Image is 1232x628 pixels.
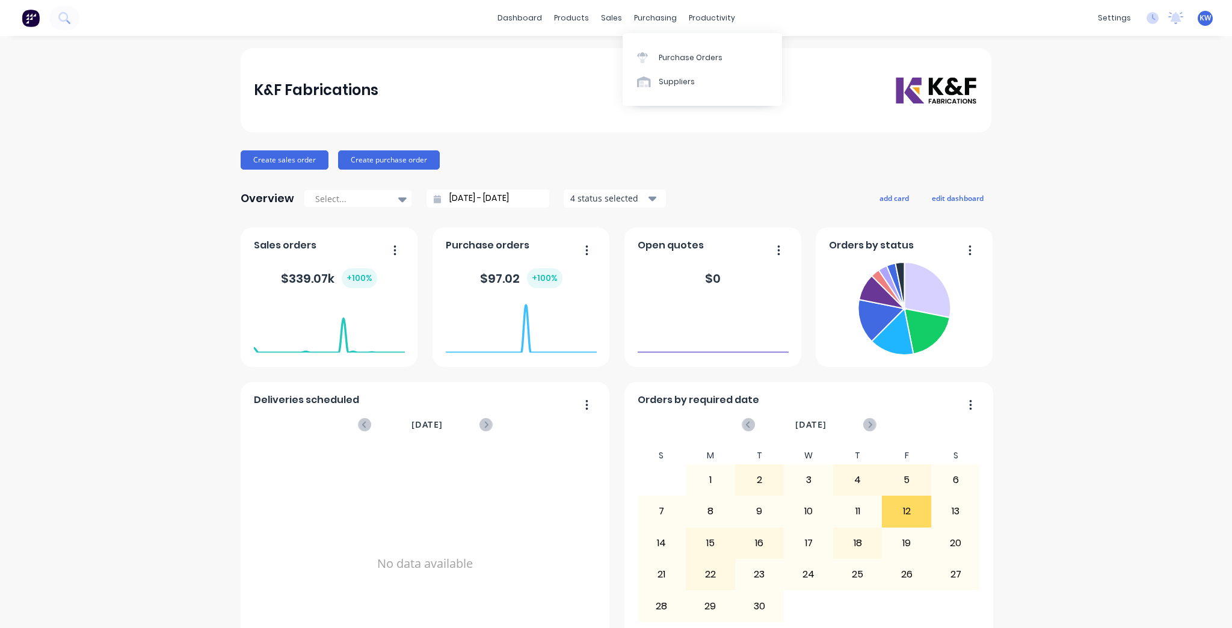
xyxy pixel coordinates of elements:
[882,496,931,526] div: 12
[882,528,931,558] div: 19
[834,465,882,495] div: 4
[932,465,980,495] div: 6
[795,418,827,431] span: [DATE]
[686,465,735,495] div: 1
[564,189,666,208] button: 4 status selected
[241,150,328,170] button: Create sales order
[480,268,562,288] div: $ 97.02
[686,559,735,590] div: 22
[548,9,595,27] div: products
[833,447,882,464] div: T
[637,447,686,464] div: S
[784,496,833,526] div: 10
[736,528,784,558] div: 16
[411,418,443,431] span: [DATE]
[931,447,981,464] div: S
[638,528,686,558] div: 14
[686,496,735,526] div: 8
[882,465,931,495] div: 5
[784,465,833,495] div: 3
[932,496,980,526] div: 13
[570,192,646,205] div: 4 status selected
[932,528,980,558] div: 20
[872,190,917,206] button: add card
[705,269,721,288] div: $ 0
[736,591,784,621] div: 30
[829,238,914,253] span: Orders by status
[882,447,931,464] div: F
[686,591,735,621] div: 29
[784,447,833,464] div: W
[686,447,735,464] div: M
[254,78,378,102] div: K&F Fabrications
[784,528,833,558] div: 17
[659,52,722,63] div: Purchase Orders
[834,559,882,590] div: 25
[735,447,784,464] div: T
[638,559,686,590] div: 21
[446,238,529,253] span: Purchase orders
[491,9,548,27] a: dashboard
[1092,9,1137,27] div: settings
[281,268,377,288] div: $ 339.07k
[22,9,40,27] img: Factory
[894,76,978,105] img: K&F Fabrications
[834,528,882,558] div: 18
[638,238,704,253] span: Open quotes
[736,496,784,526] div: 9
[623,70,782,94] a: Suppliers
[241,186,294,211] div: Overview
[595,9,628,27] div: sales
[686,528,735,558] div: 15
[338,150,440,170] button: Create purchase order
[784,559,833,590] div: 24
[1200,13,1211,23] span: KW
[342,268,377,288] div: + 100 %
[932,559,980,590] div: 27
[527,268,562,288] div: + 100 %
[736,465,784,495] div: 2
[736,559,784,590] div: 23
[834,496,882,526] div: 11
[683,9,741,27] div: productivity
[254,238,316,253] span: Sales orders
[628,9,683,27] div: purchasing
[659,76,695,87] div: Suppliers
[638,496,686,526] div: 7
[924,190,991,206] button: edit dashboard
[882,559,931,590] div: 26
[638,591,686,621] div: 28
[623,45,782,69] a: Purchase Orders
